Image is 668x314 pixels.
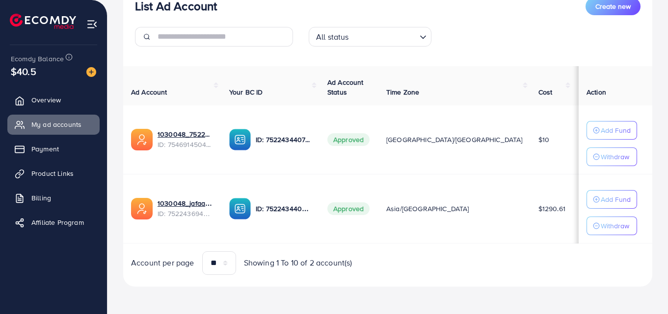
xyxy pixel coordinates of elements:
[158,209,214,218] span: ID: 7522436945524654081
[256,134,312,145] p: ID: 7522434407987298322
[229,129,251,150] img: ic-ba-acc.ded83a64.svg
[601,193,631,205] p: Add Fund
[587,87,606,97] span: Action
[11,54,64,64] span: Ecomdy Balance
[327,133,370,146] span: Approved
[86,67,96,77] img: image
[327,202,370,215] span: Approved
[352,28,416,44] input: Search for option
[31,120,81,129] span: My ad accounts
[595,1,631,11] span: Create new
[131,129,153,150] img: ic-ads-acc.e4c84228.svg
[601,124,631,136] p: Add Fund
[7,188,100,208] a: Billing
[538,87,553,97] span: Cost
[538,204,565,214] span: $1290.61
[158,129,214,149] div: <span class='underline'>1030048_7522436945524654081_1757153410313</span></br>7546914504844771336
[229,87,263,97] span: Your BC ID
[7,139,100,159] a: Payment
[7,90,100,110] a: Overview
[587,147,637,166] button: Withdraw
[386,87,419,97] span: Time Zone
[538,135,549,145] span: $10
[626,270,661,307] iframe: Chat
[31,217,84,227] span: Affiliate Program
[309,27,431,47] div: Search for option
[131,198,153,219] img: ic-ads-acc.e4c84228.svg
[10,14,76,29] img: logo
[158,129,214,139] a: 1030048_7522436945524654081_1757153410313
[158,140,214,149] span: ID: 7546914504844771336
[158,198,214,208] a: 1030048_jafaar123_1751453845453
[86,19,98,30] img: menu
[229,198,251,219] img: ic-ba-acc.ded83a64.svg
[7,213,100,232] a: Affiliate Program
[158,198,214,218] div: <span class='underline'>1030048_jafaar123_1751453845453</span></br>7522436945524654081
[131,87,167,97] span: Ad Account
[131,257,194,268] span: Account per page
[244,257,352,268] span: Showing 1 To 10 of 2 account(s)
[7,115,100,134] a: My ad accounts
[256,203,312,215] p: ID: 7522434407987298322
[587,121,637,140] button: Add Fund
[587,190,637,209] button: Add Fund
[31,144,59,154] span: Payment
[386,204,469,214] span: Asia/[GEOGRAPHIC_DATA]
[601,151,629,163] p: Withdraw
[31,95,61,105] span: Overview
[386,135,523,145] span: [GEOGRAPHIC_DATA]/[GEOGRAPHIC_DATA]
[11,64,36,78] span: $40.5
[587,217,637,235] button: Withdraw
[31,169,74,178] span: Product Links
[314,30,351,44] span: All status
[601,220,629,232] p: Withdraw
[327,77,364,97] span: Ad Account Status
[7,164,100,183] a: Product Links
[31,193,51,203] span: Billing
